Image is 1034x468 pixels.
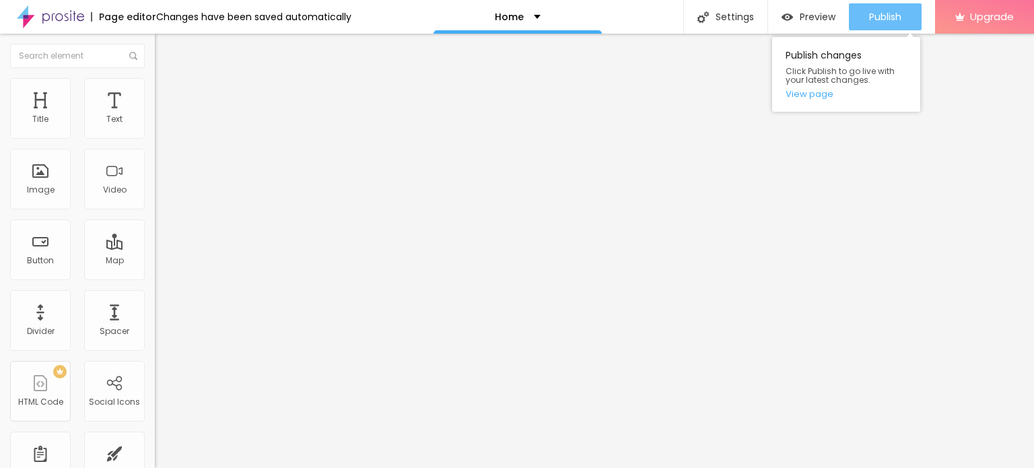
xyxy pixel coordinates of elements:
div: Map [106,256,124,265]
a: View page [786,90,907,98]
div: Spacer [100,327,129,336]
button: Preview [768,3,849,30]
span: Publish [869,11,901,22]
img: Icone [697,11,709,23]
div: Social Icons [89,397,140,407]
input: Search element [10,44,145,68]
button: Publish [849,3,922,30]
img: Icone [129,52,137,60]
span: Click Publish to go live with your latest changes. [786,67,907,84]
iframe: Editor [155,34,1034,468]
div: Text [106,114,123,124]
div: Video [103,185,127,195]
img: view-1.svg [782,11,793,23]
div: Image [27,185,55,195]
div: Publish changes [772,37,920,112]
div: Changes have been saved automatically [156,12,351,22]
span: Preview [800,11,835,22]
div: Page editor [91,12,156,22]
p: Home [495,12,524,22]
div: Title [32,114,48,124]
div: HTML Code [18,397,63,407]
div: Button [27,256,54,265]
span: Upgrade [970,11,1014,22]
div: Divider [27,327,55,336]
